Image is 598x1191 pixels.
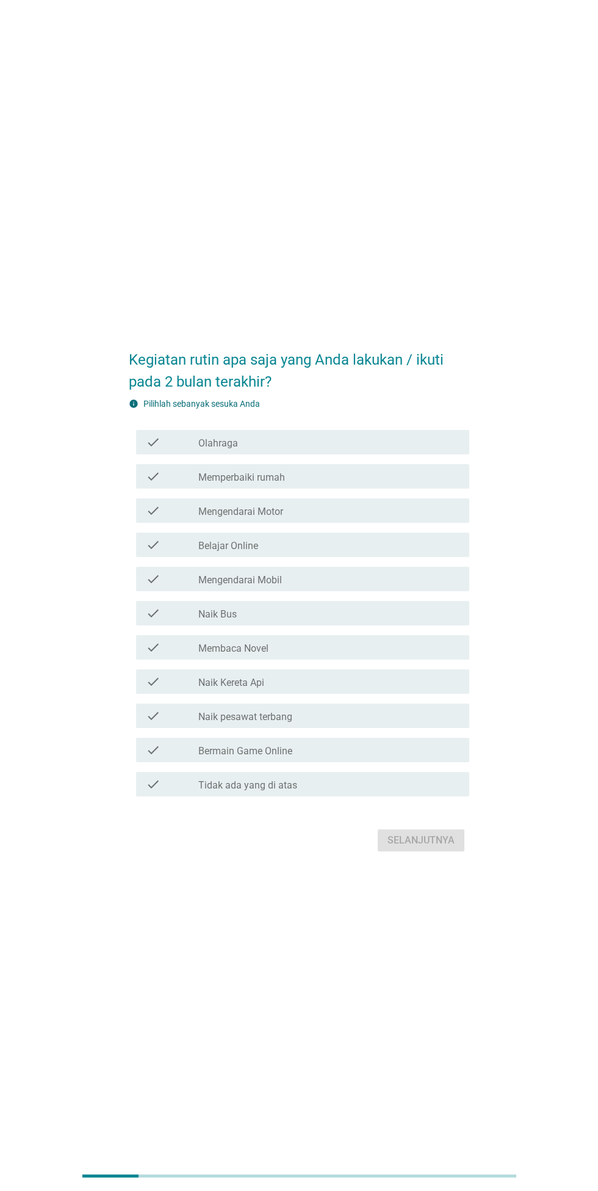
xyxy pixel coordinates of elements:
[146,777,160,792] i: check
[146,469,160,484] i: check
[198,472,285,484] label: Memperbaiki rumah
[146,572,160,586] i: check
[146,674,160,689] i: check
[146,537,160,552] i: check
[146,435,160,450] i: check
[146,640,160,655] i: check
[198,574,282,586] label: Mengendarai Mobil
[198,608,237,621] label: Naik Bus
[198,437,238,450] label: Olahraga
[198,506,283,518] label: Mengendarai Motor
[198,745,292,757] label: Bermain Game Online
[198,677,264,689] label: Naik Kereta Api
[146,708,160,723] i: check
[198,779,297,792] label: Tidak ada yang di atas
[129,337,469,393] h2: Kegiatan rutin apa saja yang Anda lakukan / ikuti pada 2 bulan terakhir?
[198,540,258,552] label: Belajar Online
[198,643,268,655] label: Membaca Novel
[146,503,160,518] i: check
[129,399,139,409] i: info
[198,711,292,723] label: Naik pesawat terbang
[143,399,260,409] label: Pilihlah sebanyak sesuka Anda
[146,743,160,757] i: check
[146,606,160,621] i: check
